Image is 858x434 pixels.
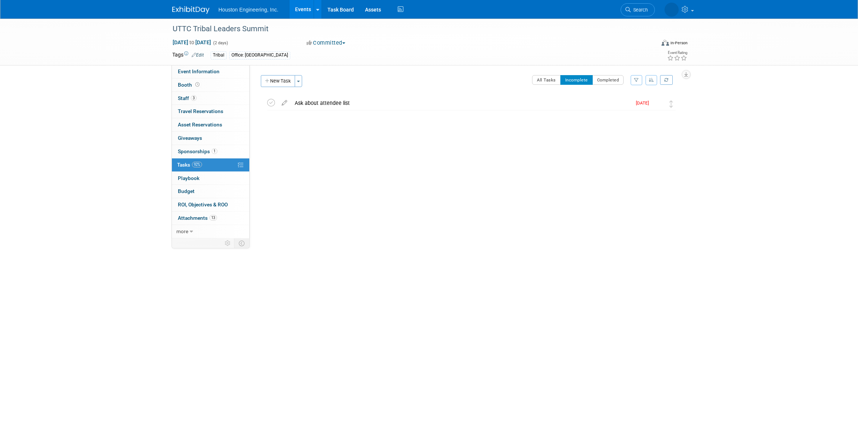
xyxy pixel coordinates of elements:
[178,148,217,154] span: Sponsorships
[592,75,624,85] button: Completed
[176,228,188,234] span: more
[636,100,653,106] span: [DATE]
[194,82,201,87] span: Booth not reserved yet
[229,51,290,59] div: Office: [GEOGRAPHIC_DATA]
[172,132,249,145] a: Giveaways
[178,82,201,88] span: Booth
[212,41,228,45] span: (2 days)
[178,68,220,74] span: Event Information
[178,175,199,181] span: Playbook
[669,100,673,107] i: Move task
[670,40,688,46] div: In-Person
[172,118,249,131] a: Asset Reservations
[631,7,648,13] span: Search
[660,75,673,85] a: Refresh
[178,215,217,221] span: Attachments
[611,39,688,50] div: Event Format
[192,162,202,167] span: 92%
[172,198,249,211] a: ROI, Objectives & ROO
[172,212,249,225] a: Attachments13
[212,148,217,154] span: 1
[211,51,227,59] div: Tribal
[261,75,295,87] button: New Task
[304,39,348,47] button: Committed
[291,97,631,109] div: Ask about attendee list
[221,238,234,248] td: Personalize Event Tab Strip
[532,75,561,85] button: All Tasks
[172,145,249,158] a: Sponsorships1
[178,122,222,128] span: Asset Reservations
[667,51,687,55] div: Event Rating
[172,185,249,198] a: Budget
[172,92,249,105] a: Staff3
[191,95,196,101] span: 3
[653,99,662,109] img: Heidi Joarnt
[278,100,291,106] a: edit
[172,51,204,60] td: Tags
[172,172,249,185] a: Playbook
[172,225,249,238] a: more
[172,39,211,46] span: [DATE] [DATE]
[170,22,644,36] div: UTTC Tribal Leaders Summit
[172,158,249,171] a: Tasks92%
[560,75,593,85] button: Incomplete
[665,3,679,17] img: Heidi Joarnt
[218,7,278,13] span: Houston Engineering, Inc.
[234,238,250,248] td: Toggle Event Tabs
[172,105,249,118] a: Travel Reservations
[178,135,202,141] span: Giveaways
[172,78,249,91] a: Booth
[178,95,196,101] span: Staff
[192,52,204,58] a: Edit
[177,162,202,168] span: Tasks
[172,65,249,78] a: Event Information
[172,6,209,14] img: ExhibitDay
[178,202,228,208] span: ROI, Objectives & ROO
[621,3,655,16] a: Search
[178,188,195,194] span: Budget
[188,39,195,45] span: to
[209,215,217,221] span: 13
[178,108,223,114] span: Travel Reservations
[662,40,669,46] img: Format-Inperson.png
